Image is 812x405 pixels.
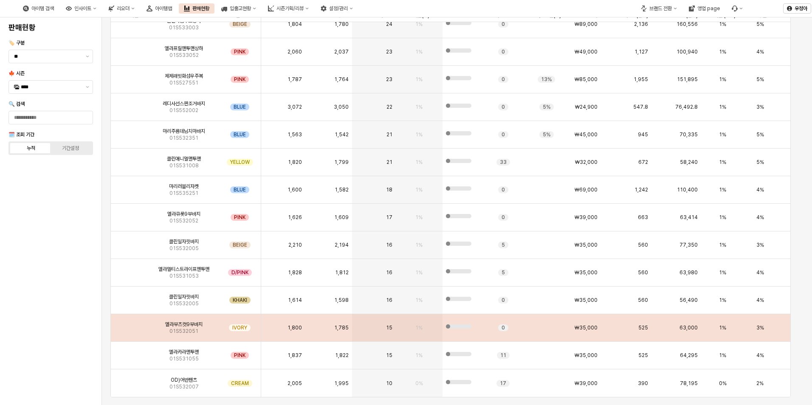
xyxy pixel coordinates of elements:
span: 560 [638,297,648,304]
span: 23 [386,76,392,83]
span: 01S527551 [169,79,198,86]
span: 15 [386,324,392,331]
span: 1% [719,104,726,110]
div: 아이템 검색 [31,6,54,11]
span: PINK [234,352,245,359]
span: 1% [415,48,423,55]
span: 1,626 [288,214,302,221]
span: 1% [415,76,423,83]
div: 누적 [27,145,35,151]
span: ₩69,000 [575,186,598,193]
span: 1,600 [288,186,302,193]
span: 1,780 [334,21,349,28]
span: 🔍 검색 [8,101,25,107]
span: 0 [502,21,505,28]
div: 입출고현황 [230,6,251,11]
span: 945 [638,131,648,138]
button: 아이템맵 [141,3,177,14]
span: 4% [756,269,764,276]
span: ₩39,000 [575,380,598,387]
span: 🍁 시즌 [8,70,25,76]
span: 3,050 [334,104,349,110]
span: 16 [386,269,392,276]
span: 1,955 [634,76,648,83]
span: 01S531053 [169,273,199,279]
span: 525 [638,352,648,359]
span: 1% [719,242,726,248]
span: 1,614 [288,297,302,304]
span: 2,060 [288,48,302,55]
span: 5 [502,269,505,276]
span: 01S532007 [169,383,199,390]
button: 인사이트 [61,3,101,14]
span: 엘라카라맨투맨 [169,349,199,355]
span: 클린일자핏바지 [169,293,199,300]
span: BLUE [234,104,246,110]
span: 560 [638,269,648,276]
span: 5% [756,21,764,28]
span: 4% [756,186,764,193]
span: 0 [502,76,505,83]
span: D/PINK [231,269,248,276]
span: 70,335 [679,131,698,138]
span: ₩24,900 [575,104,598,110]
span: 1% [719,297,726,304]
span: 1,837 [288,352,302,359]
span: PINK [234,76,245,83]
div: 브랜드 전환 [649,6,672,11]
span: 560 [638,242,648,248]
main: App Frame [102,17,812,405]
span: BLUE [234,186,246,193]
span: 77,350 [679,242,698,248]
span: 16 [386,297,392,304]
span: 2,210 [288,242,302,248]
span: 1,609 [334,214,349,221]
span: 1,563 [288,131,302,138]
span: 390 [638,380,648,387]
span: ₩35,000 [575,297,598,304]
span: 15 [386,352,392,359]
span: 151,895 [677,76,698,83]
span: 1,127 [634,48,648,55]
span: 11 [500,352,506,359]
p: 우정아 [795,5,807,12]
span: 1,995 [334,380,349,387]
span: 525 [638,324,648,331]
span: 1% [719,76,726,83]
span: 76,492.8 [675,104,698,110]
span: 64,295 [680,352,698,359]
button: 제안 사항 표시 [82,50,93,63]
span: 엘라프릴맨투맨상하 [165,45,203,52]
span: 1,800 [288,324,302,331]
span: 1,799 [334,159,349,166]
div: 리오더 [117,6,130,11]
span: ₩39,000 [575,214,598,221]
span: PINK [234,214,245,221]
button: 리오더 [103,3,140,14]
span: 100,940 [677,48,698,55]
span: 672 [638,159,648,166]
span: 01S532005 [169,245,199,252]
span: ₩45,000 [575,131,598,138]
span: 1% [415,131,423,138]
span: 2,194 [335,242,349,248]
span: 01S532351 [169,135,198,141]
span: 0 [502,131,505,138]
span: CREAM [231,380,249,387]
span: 1,598 [334,297,349,304]
span: 0% [415,380,423,387]
span: 1% [415,214,423,221]
span: 21 [386,159,392,166]
span: 1% [415,21,423,28]
span: ₩35,000 [575,352,598,359]
span: 5% [756,159,764,166]
span: KHAKI [233,297,247,304]
span: 2,136 [634,21,648,28]
span: 1% [415,242,423,248]
span: 17 [386,214,392,221]
span: 18 [386,186,392,193]
span: 01S532051 [169,328,198,335]
span: YELLOW [230,159,250,166]
span: 4% [756,297,764,304]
